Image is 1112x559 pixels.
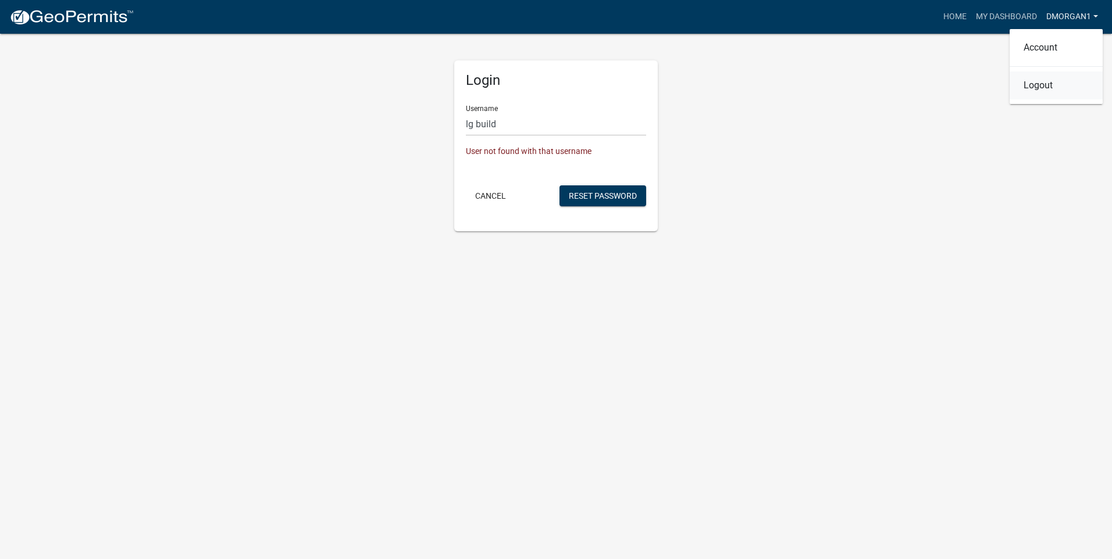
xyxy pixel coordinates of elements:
div: User not found with that username [466,145,646,157]
h5: Login [466,72,646,89]
button: Reset Password [559,185,646,206]
a: My Dashboard [971,6,1042,28]
div: DMorgan1 [1010,29,1103,104]
a: Logout [1010,71,1103,99]
button: Cancel [466,185,515,206]
a: Account [1010,34,1103,62]
a: Home [939,6,971,28]
a: DMorgan1 [1042,6,1103,28]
